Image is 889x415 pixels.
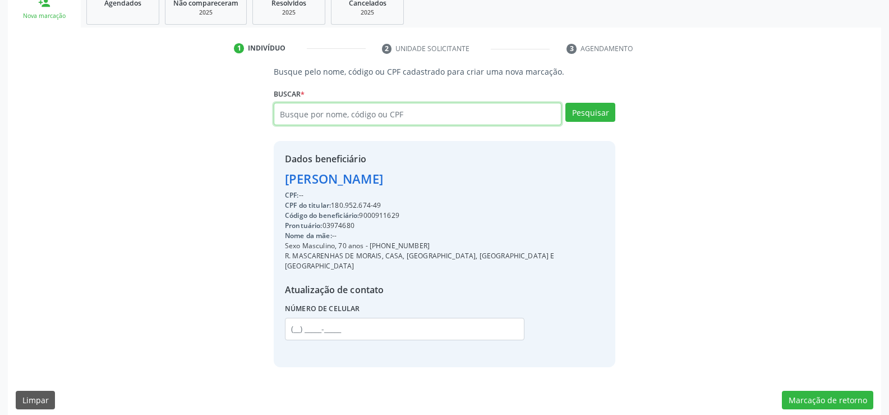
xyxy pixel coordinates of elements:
button: Limpar [16,391,55,410]
div: -- [285,231,604,241]
input: Busque por nome, código ou CPF [274,103,561,125]
div: 180.952.674-49 [285,200,604,211]
div: Indivíduo [248,43,285,53]
button: Marcação de retorno [782,391,873,410]
span: CPF do titular: [285,200,331,210]
span: CPF: [285,190,299,200]
div: R. MASCARENHAS DE MORAIS, CASA, [GEOGRAPHIC_DATA], [GEOGRAPHIC_DATA] E [GEOGRAPHIC_DATA] [285,251,604,271]
div: 2025 [173,8,238,17]
div: Sexo Masculino, 70 anos - [PHONE_NUMBER] [285,241,604,251]
span: Nome da mãe: [285,231,332,240]
div: -- [285,190,604,200]
span: Código do beneficiário: [285,211,359,220]
span: Prontuário: [285,221,323,230]
div: 03974680 [285,221,604,231]
div: Atualização de contato [285,283,604,297]
div: 9000911629 [285,211,604,221]
button: Pesquisar [565,103,615,122]
input: (__) _____-_____ [285,318,524,340]
div: 2025 [261,8,317,17]
label: Número de celular [285,300,360,318]
label: Buscar [274,85,305,103]
div: 1 [234,43,244,53]
div: [PERSON_NAME] [285,170,604,188]
div: Dados beneficiário [285,152,604,166]
div: Nova marcação [16,12,73,20]
div: 2025 [339,8,395,17]
p: Busque pelo nome, código ou CPF cadastrado para criar uma nova marcação. [274,66,615,77]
